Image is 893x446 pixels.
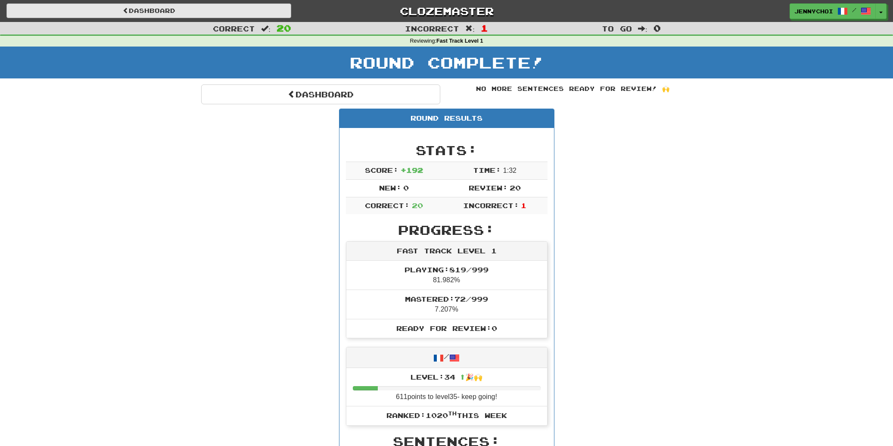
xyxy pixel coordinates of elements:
div: Round Results [339,109,554,128]
a: Clozemaster [304,3,589,19]
a: Dashboard [201,84,440,104]
h2: Progress: [346,223,548,237]
span: : [261,25,271,32]
span: 1 [481,23,488,33]
strong: Fast Track Level 1 [436,38,483,44]
span: / [852,7,856,13]
span: : [638,25,647,32]
span: Level: 34 [411,373,482,381]
span: To go [602,24,632,33]
span: Playing: 819 / 999 [404,265,489,274]
span: ⬆🎉🙌 [455,373,482,381]
span: 20 [412,201,423,209]
span: Incorrect: [463,201,519,209]
a: jennychoi / [790,3,876,19]
li: 611 points to level 35 - keep going! [346,368,547,407]
span: Ranked: 1020 this week [386,411,507,419]
span: 1 [521,201,526,209]
span: Time: [473,166,501,174]
span: 20 [510,184,521,192]
span: 20 [277,23,291,33]
span: Score: [365,166,398,174]
div: Fast Track Level 1 [346,242,547,261]
span: + 192 [401,166,423,174]
span: Mastered: 72 / 999 [405,295,488,303]
sup: th [448,410,457,416]
a: Dashboard [6,3,291,18]
span: Review: [469,184,508,192]
h1: Round Complete! [3,54,890,71]
h2: Stats: [346,143,548,157]
span: jennychoi [794,7,833,15]
span: 0 [653,23,661,33]
span: 1 : 32 [503,167,517,174]
li: 81.982% [346,261,547,290]
span: Correct: [365,201,410,209]
span: Incorrect [405,24,459,33]
span: 0 [403,184,409,192]
li: 7.207% [346,290,547,319]
span: : [465,25,475,32]
div: / [346,347,547,368]
span: Ready for Review: 0 [396,324,497,332]
span: New: [379,184,401,192]
span: Correct [213,24,255,33]
div: No more sentences ready for review! 🙌 [453,84,692,93]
